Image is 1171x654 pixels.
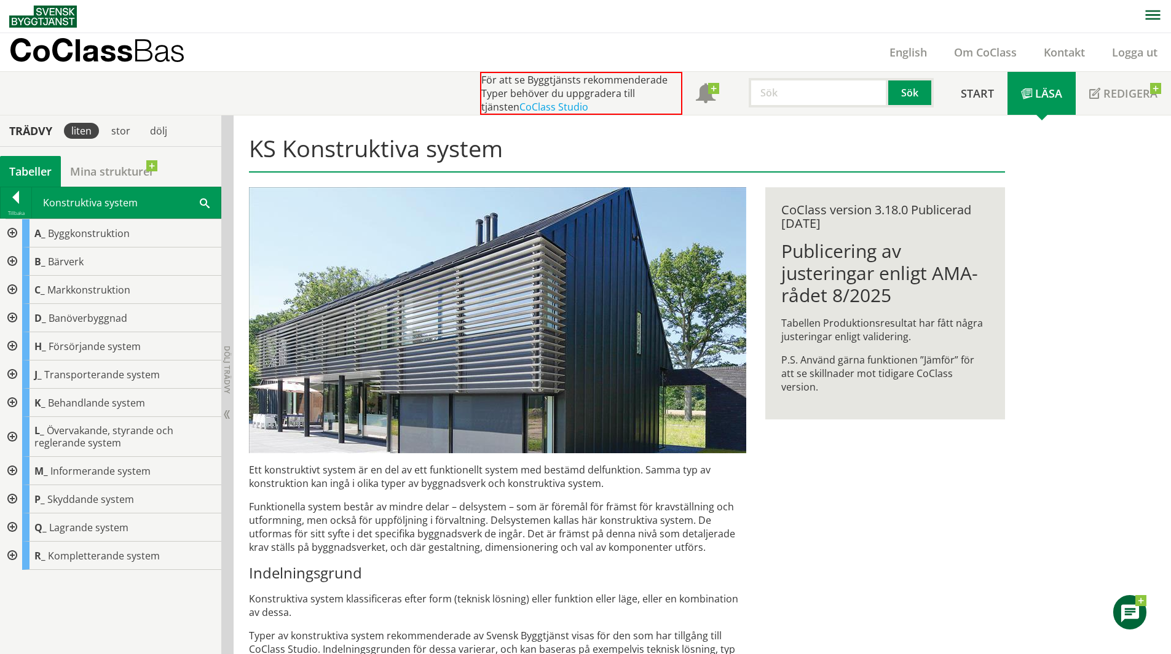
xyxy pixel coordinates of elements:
div: Konstruktiva system [32,187,221,218]
p: CoClass [9,43,185,57]
span: D_ [34,311,46,325]
p: P.S. Använd gärna funktionen ”Jämför” för att se skillnader mot tidigare CoClass version. [781,353,988,394]
span: Dölj trädvy [222,346,232,394]
span: M_ [34,464,48,478]
span: H_ [34,340,46,353]
span: Redigera [1103,86,1157,101]
a: English [876,45,940,60]
span: Sök i tabellen [200,196,210,209]
input: Sök [749,78,888,107]
span: Bärverk [48,255,84,268]
div: stor [104,123,138,139]
span: C_ [34,283,45,297]
span: Skyddande system [47,492,134,506]
div: För att se Byggtjänsts rekommenderade Typer behöver du uppgradera till tjänsten [480,72,682,115]
p: Tabellen Produktionsresultat har fått några justeringar enligt validering. [781,316,988,343]
span: Behandlande system [48,396,145,410]
div: CoClass version 3.18.0 Publicerad [DATE] [781,203,988,230]
span: Läsa [1035,86,1062,101]
span: Notifikationer [696,85,716,104]
a: Om CoClass [940,45,1030,60]
p: Funktionella system består av mindre delar – delsystem – som är föremål för främst för krav­ställ... [249,500,746,554]
span: Byggkonstruktion [48,227,130,240]
span: Q_ [34,521,47,534]
span: K_ [34,396,45,410]
span: Försörjande system [49,340,141,353]
a: Mina strukturer [61,156,164,187]
span: Informerande system [50,464,151,478]
span: J_ [34,368,42,381]
span: Markkonstruktion [47,283,130,297]
div: liten [64,123,99,139]
span: Bas [133,32,185,68]
span: L_ [34,424,44,437]
div: Tillbaka [1,208,31,218]
span: Start [961,86,994,101]
p: Konstruktiva system klassificeras efter form (teknisk lösning) eller funktion eller läge, eller e... [249,592,746,619]
span: B_ [34,255,45,268]
p: Ett konstruktivt system är en del av ett funktionellt system med bestämd delfunktion. Samma typ a... [249,463,746,490]
a: CoClass Studio [519,100,588,114]
h1: Publicering av justeringar enligt AMA-rådet 8/2025 [781,240,988,306]
span: P_ [34,492,45,506]
span: R_ [34,549,45,563]
span: Transporterande system [44,368,160,381]
div: Trädvy [2,124,59,138]
span: A_ [34,227,45,240]
div: dölj [143,123,175,139]
img: Svensk Byggtjänst [9,6,77,28]
a: CoClassBas [9,33,211,71]
h3: Indelningsgrund [249,564,746,582]
span: Övervakande, styrande och reglerande system [34,424,173,450]
a: Redigera [1076,72,1171,115]
span: Lagrande system [49,521,128,534]
button: Sök [888,78,934,107]
a: Logga ut [1098,45,1171,60]
h1: KS Konstruktiva system [249,134,1004,173]
a: Läsa [1007,72,1076,115]
span: Banöverbyggnad [49,311,127,325]
span: Kompletterande system [48,549,160,563]
a: Kontakt [1030,45,1098,60]
a: Start [947,72,1007,115]
img: structural-solar-shading.jpg [249,187,746,453]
